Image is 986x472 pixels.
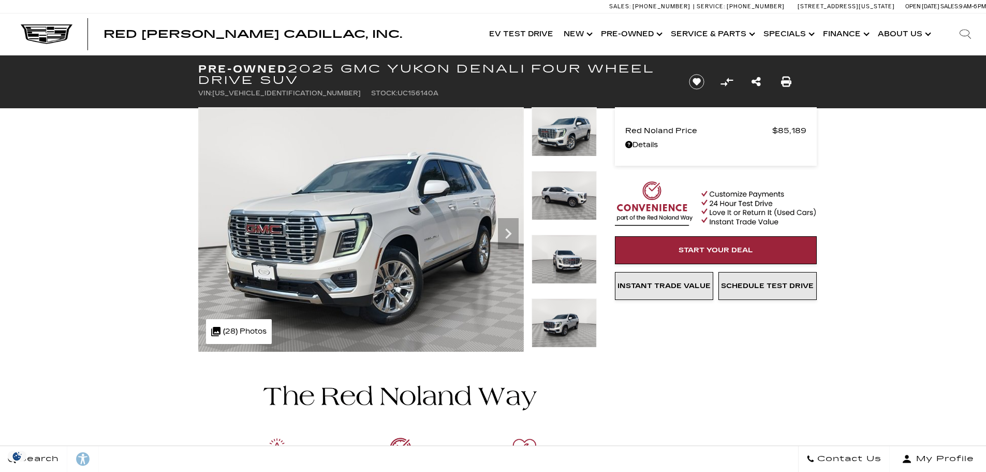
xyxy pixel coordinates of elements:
section: Click to Open Cookie Consent Modal [5,451,29,462]
a: EV Test Drive [484,13,558,55]
img: Used 2025 White Frost Tricoat GMC Denali image 2 [532,171,597,220]
a: Red Noland Price $85,189 [625,123,806,138]
span: [PHONE_NUMBER] [727,3,785,10]
button: Save vehicle [685,74,708,90]
span: Stock: [371,90,398,97]
a: Start Your Deal [615,236,817,264]
span: Contact Us [815,452,881,466]
img: Used 2025 White Frost Tricoat GMC Denali image 3 [532,235,597,284]
a: Contact Us [798,446,890,472]
a: Pre-Owned [596,13,666,55]
span: Sales: [609,3,631,10]
a: Service & Parts [666,13,758,55]
h1: 2025 GMC Yukon Denali Four Wheel Drive SUV [198,63,672,86]
button: Compare Vehicle [719,74,734,90]
span: $85,189 [772,123,806,138]
span: Red Noland Price [625,123,772,138]
span: Instant Trade Value [617,282,711,290]
img: Opt-Out Icon [5,451,29,462]
img: Used 2025 White Frost Tricoat GMC Denali image 1 [198,107,524,352]
a: Share this Pre-Owned 2025 GMC Yukon Denali Four Wheel Drive SUV [752,75,761,89]
button: Open user profile menu [890,446,986,472]
a: Instant Trade Value [615,272,713,300]
img: Cadillac Dark Logo with Cadillac White Text [21,24,72,44]
a: Schedule Test Drive [718,272,817,300]
span: 9 AM-6 PM [959,3,986,10]
a: New [558,13,596,55]
span: Service: [697,3,725,10]
span: [US_VEHICLE_IDENTIFICATION_NUMBER] [212,90,361,97]
a: Finance [818,13,873,55]
div: (28) Photos [206,319,272,344]
a: Print this Pre-Owned 2025 GMC Yukon Denali Four Wheel Drive SUV [781,75,791,89]
a: [STREET_ADDRESS][US_STATE] [798,3,895,10]
strong: Pre-Owned [198,63,288,75]
a: Details [625,138,806,152]
span: VIN: [198,90,212,97]
span: Open [DATE] [905,3,939,10]
a: Red [PERSON_NAME] Cadillac, Inc. [104,29,402,39]
img: Used 2025 White Frost Tricoat GMC Denali image 4 [532,298,597,348]
span: Start Your Deal [679,246,753,254]
span: Schedule Test Drive [721,282,814,290]
a: Specials [758,13,818,55]
span: UC156140A [398,90,438,97]
a: About Us [873,13,934,55]
span: Red [PERSON_NAME] Cadillac, Inc. [104,28,402,40]
span: [PHONE_NUMBER] [632,3,690,10]
a: Sales: [PHONE_NUMBER] [609,4,693,9]
span: Search [16,452,59,466]
span: My Profile [912,452,974,466]
a: Service: [PHONE_NUMBER] [693,4,787,9]
span: Sales: [940,3,959,10]
img: Used 2025 White Frost Tricoat GMC Denali image 1 [532,107,597,156]
div: Next [498,218,519,249]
